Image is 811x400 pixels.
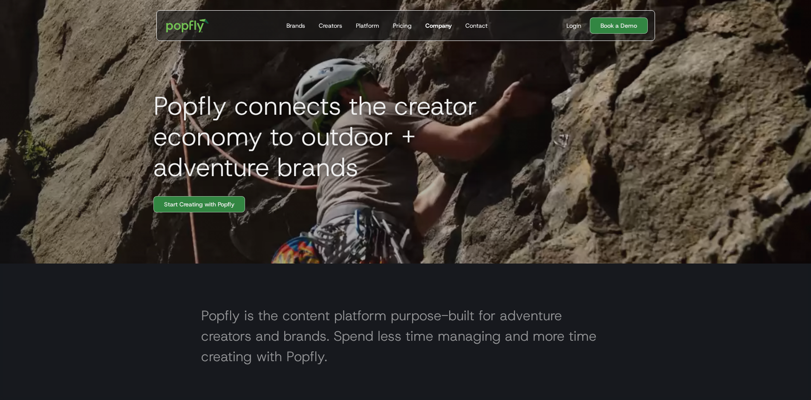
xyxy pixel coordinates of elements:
div: Login [566,21,581,30]
div: Pricing [393,21,412,30]
h1: Popfly connects the creator economy to outdoor + adventure brands [147,90,530,183]
a: Contact [462,11,491,41]
div: Creators [319,21,342,30]
a: Company [422,11,455,41]
div: Platform [356,21,379,30]
a: Login [563,21,585,30]
div: Company [425,21,452,30]
a: Book a Demo [590,17,648,34]
a: home [160,13,215,38]
a: Pricing [390,11,415,41]
a: Platform [352,11,383,41]
div: Brands [286,21,305,30]
a: Start Creating with Popfly [153,196,245,212]
a: Brands [283,11,309,41]
div: Contact [465,21,488,30]
a: Creators [315,11,346,41]
h2: Popfly is the content platform purpose-built for adventure creators and brands. Spend less time m... [201,305,610,367]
